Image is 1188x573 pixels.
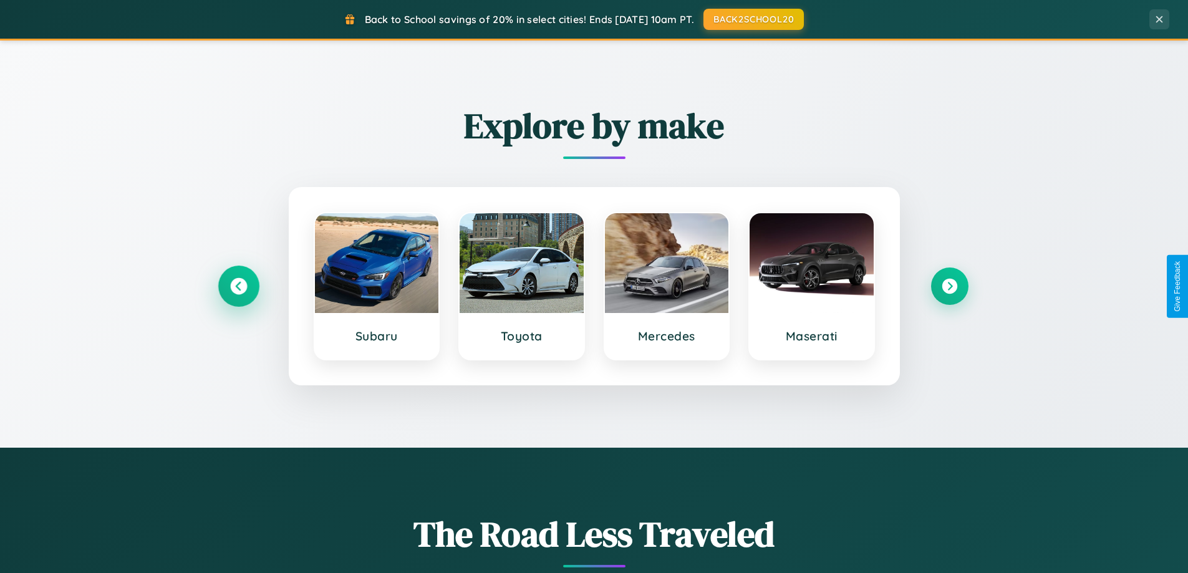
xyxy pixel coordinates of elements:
[220,510,968,558] h1: The Road Less Traveled
[365,13,694,26] span: Back to School savings of 20% in select cities! Ends [DATE] 10am PT.
[327,329,427,344] h3: Subaru
[703,9,804,30] button: BACK2SCHOOL20
[1173,261,1182,312] div: Give Feedback
[220,102,968,150] h2: Explore by make
[617,329,717,344] h3: Mercedes
[762,329,861,344] h3: Maserati
[472,329,571,344] h3: Toyota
